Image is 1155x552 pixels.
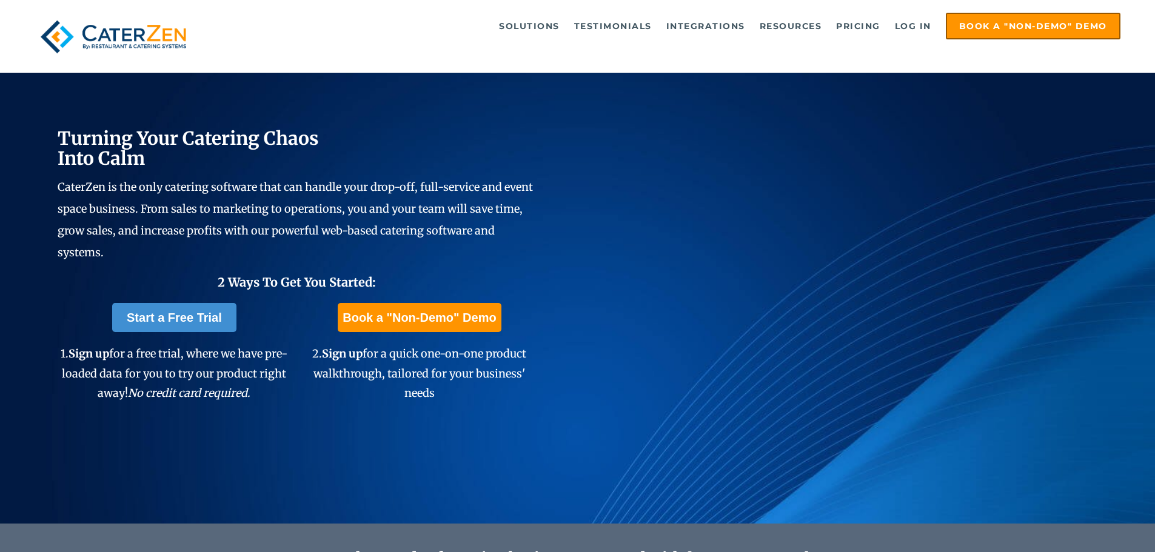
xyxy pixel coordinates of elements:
span: Sign up [322,347,363,361]
span: 2. for a quick one-on-one product walkthrough, tailored for your business' needs [312,347,526,400]
a: Start a Free Trial [112,303,236,332]
span: CaterZen is the only catering software that can handle your drop-off, full-service and event spac... [58,180,533,259]
a: Book a "Non-Demo" Demo [338,303,501,332]
img: caterzen [35,13,192,61]
a: Book a "Non-Demo" Demo [946,13,1120,39]
a: Solutions [493,14,566,38]
span: Sign up [69,347,109,361]
iframe: Help widget launcher [1047,505,1142,539]
a: Resources [754,14,828,38]
a: Integrations [660,14,751,38]
a: Log in [889,14,937,38]
span: Turning Your Catering Chaos Into Calm [58,127,319,170]
span: 2 Ways To Get You Started: [218,274,376,290]
div: Navigation Menu [220,13,1120,39]
span: 1. for a free trial, where we have pre-loaded data for you to try our product right away! [61,347,287,400]
a: Pricing [830,14,886,38]
em: No credit card required. [128,386,250,400]
a: Testimonials [568,14,658,38]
